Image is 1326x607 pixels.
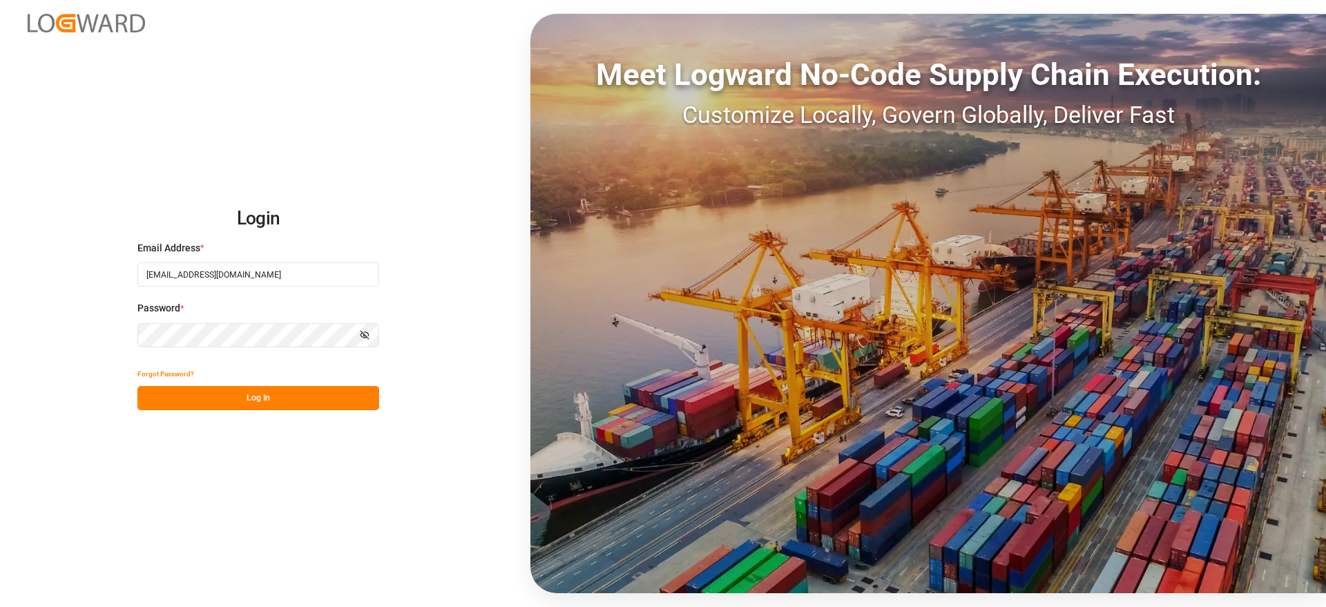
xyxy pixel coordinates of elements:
span: Password [137,301,180,316]
button: Log In [137,386,379,410]
div: Meet Logward No-Code Supply Chain Execution: [530,52,1326,97]
button: Forgot Password? [137,362,194,386]
div: Customize Locally, Govern Globally, Deliver Fast [530,97,1326,133]
h2: Login [137,197,379,241]
img: Logward_new_orange.png [28,14,145,32]
span: Email Address [137,241,200,256]
input: Enter your email [137,262,379,287]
